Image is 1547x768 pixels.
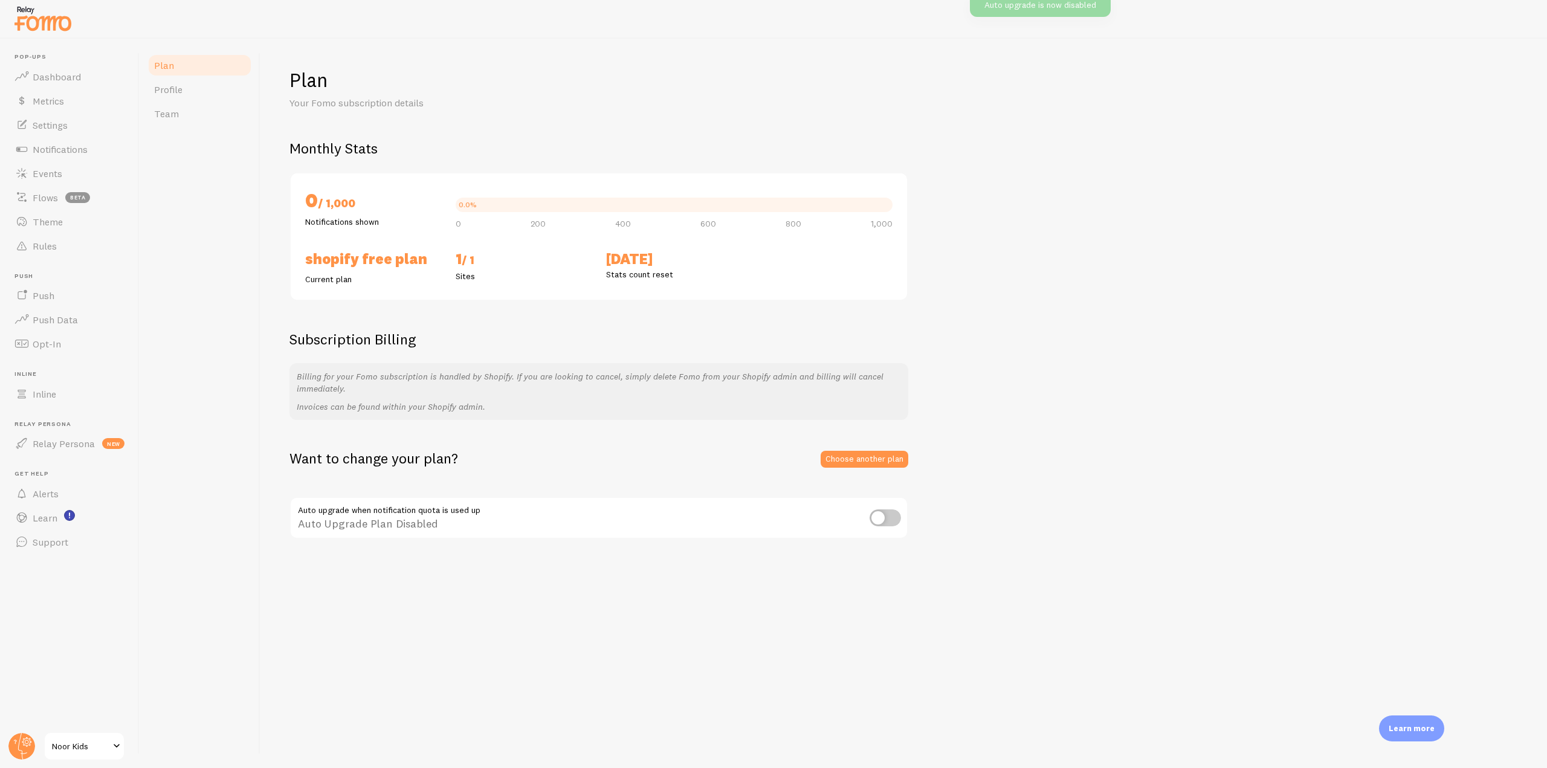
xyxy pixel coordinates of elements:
[102,438,124,449] span: new
[289,139,1518,158] h2: Monthly Stats
[33,143,88,155] span: Notifications
[456,219,461,228] span: 0
[305,216,441,228] p: Notifications shown
[7,382,132,406] a: Inline
[615,219,631,228] span: 400
[33,512,57,524] span: Learn
[33,338,61,350] span: Opt-In
[289,68,1518,92] h1: Plan
[297,401,901,413] p: Invoices can be found within your Shopify admin.
[1389,723,1435,734] p: Learn more
[700,219,716,228] span: 600
[1379,715,1444,741] div: Learn more
[33,216,63,228] span: Theme
[7,530,132,554] a: Support
[821,451,908,468] a: Choose another plan
[7,283,132,308] a: Push
[459,201,477,208] div: 0.0%
[7,332,132,356] a: Opt-In
[7,89,132,113] a: Metrics
[44,732,125,761] a: Noor Kids
[7,186,132,210] a: Flows beta
[318,196,355,210] span: / 1,000
[15,273,132,280] span: Push
[305,250,441,268] h2: Shopify Free Plan
[154,108,179,120] span: Team
[297,370,901,395] p: Billing for your Fomo subscription is handled by Shopify. If you are looking to cancel, simply de...
[456,250,592,270] h2: 1
[15,370,132,378] span: Inline
[15,470,132,478] span: Get Help
[289,449,458,468] h2: Want to change your plan?
[33,167,62,179] span: Events
[33,71,81,83] span: Dashboard
[154,83,182,95] span: Profile
[7,482,132,506] a: Alerts
[7,234,132,258] a: Rules
[33,95,64,107] span: Metrics
[531,219,546,228] span: 200
[147,53,253,77] a: Plan
[33,388,56,400] span: Inline
[33,437,95,450] span: Relay Persona
[7,308,132,332] a: Push Data
[147,77,253,102] a: Profile
[289,96,580,110] p: Your Fomo subscription details
[289,330,908,349] h2: Subscription Billing
[871,219,893,228] span: 1,000
[33,240,57,252] span: Rules
[305,273,441,285] p: Current plan
[606,268,742,280] p: Stats count reset
[33,192,58,204] span: Flows
[7,210,132,234] a: Theme
[147,102,253,126] a: Team
[15,421,132,428] span: Relay Persona
[52,739,109,753] span: Noor Kids
[15,53,132,61] span: Pop-ups
[33,289,54,302] span: Push
[7,506,132,530] a: Learn
[13,3,73,34] img: fomo-relay-logo-orange.svg
[154,59,174,71] span: Plan
[456,270,592,282] p: Sites
[7,431,132,456] a: Relay Persona new
[786,219,801,228] span: 800
[7,137,132,161] a: Notifications
[64,510,75,521] svg: <p>Watch New Feature Tutorials!</p>
[33,536,68,548] span: Support
[33,314,78,326] span: Push Data
[305,188,441,216] h2: 0
[7,113,132,137] a: Settings
[7,161,132,186] a: Events
[606,250,742,268] h2: [DATE]
[7,65,132,89] a: Dashboard
[462,253,474,267] span: / 1
[289,497,908,541] div: Auto Upgrade Plan Disabled
[33,488,59,500] span: Alerts
[65,192,90,203] span: beta
[33,119,68,131] span: Settings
